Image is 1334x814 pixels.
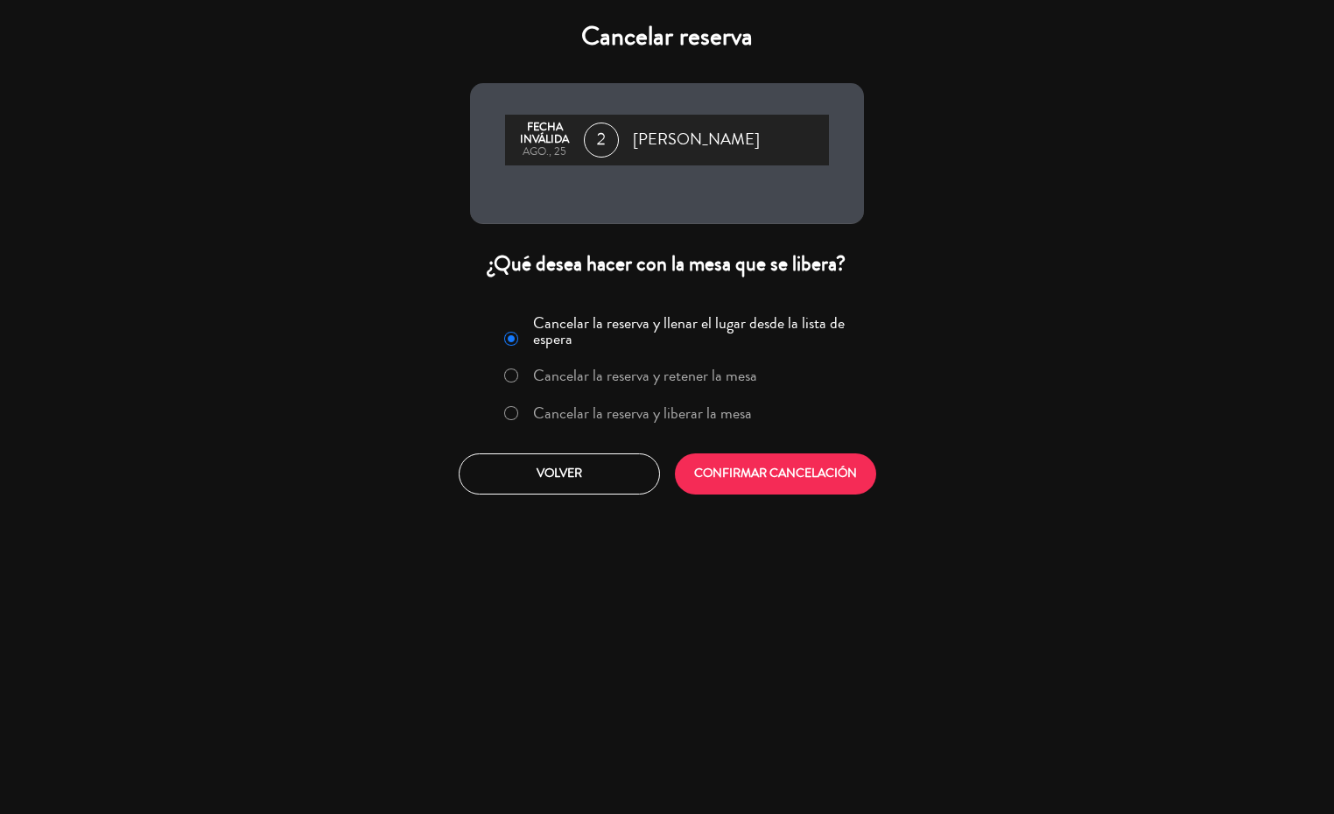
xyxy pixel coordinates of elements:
button: CONFIRMAR CANCELACIÓN [675,453,876,495]
span: [PERSON_NAME] [633,127,760,153]
label: Cancelar la reserva y llenar el lugar desde la lista de espera [533,315,853,347]
span: 2 [584,123,619,158]
label: Cancelar la reserva y liberar la mesa [533,405,752,421]
div: ¿Qué desea hacer con la mesa que se libera? [470,250,864,277]
label: Cancelar la reserva y retener la mesa [533,368,757,383]
div: ago., 25 [514,146,575,158]
button: Volver [459,453,660,495]
h4: Cancelar reserva [470,21,864,53]
div: Fecha inválida [514,122,575,146]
